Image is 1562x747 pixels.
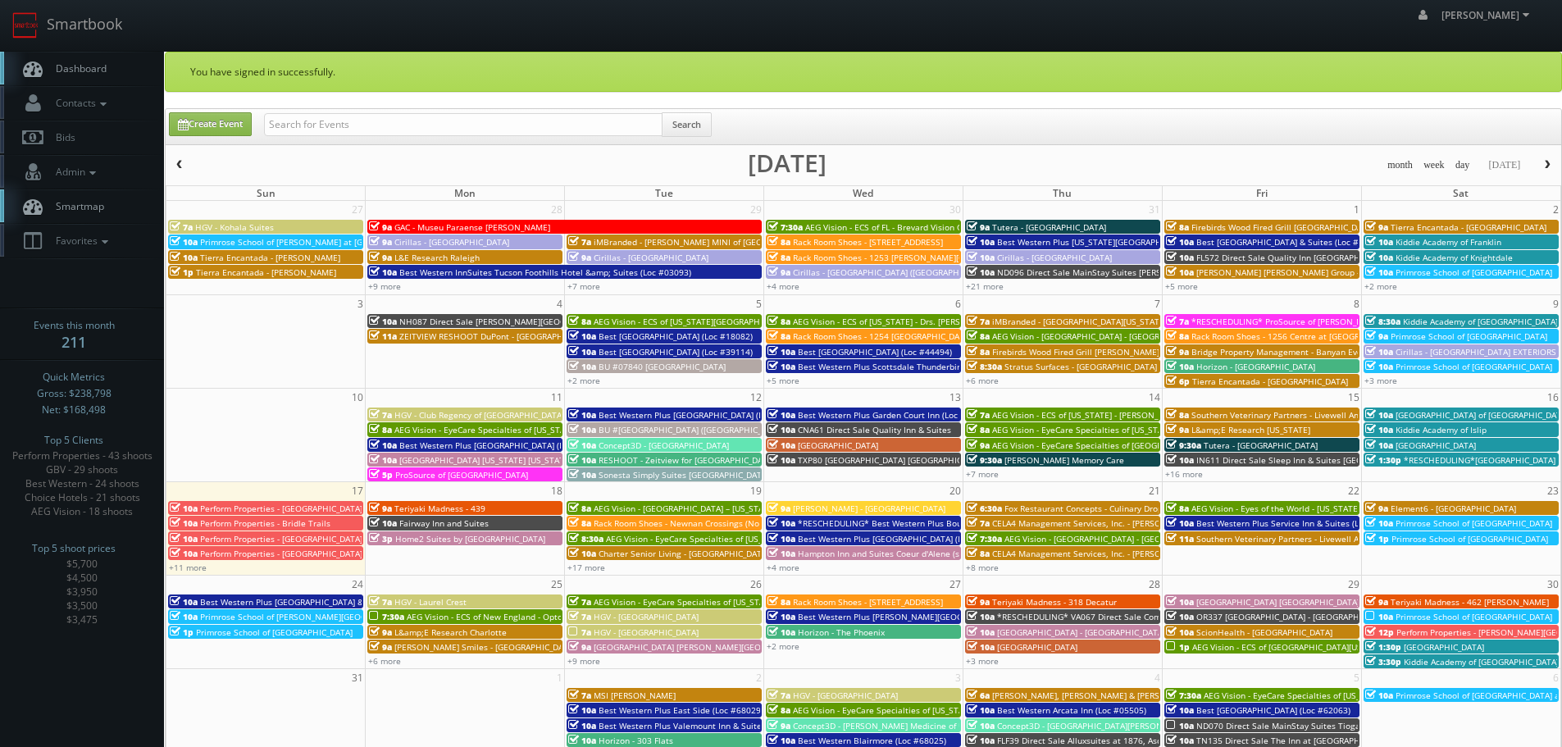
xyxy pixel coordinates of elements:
span: 6a [967,690,990,701]
span: Primrose School of [GEOGRAPHIC_DATA] [1391,330,1547,342]
span: Admin [48,165,100,179]
span: ND096 Direct Sale MainStay Suites [PERSON_NAME] [997,266,1204,278]
a: +9 more [567,655,600,667]
span: Favorites [48,234,112,248]
span: Rack Room Shoes - 1256 Centre at [GEOGRAPHIC_DATA] [1191,330,1409,342]
span: Best Western Plus Service Inn & Suites (Loc #61094) WHITE GLOVE [1196,517,1460,529]
span: CELA4 Management Services, Inc. - [PERSON_NAME] Genesis [992,548,1231,559]
span: 10a [767,626,795,638]
span: 7a [568,626,591,638]
span: 1:30p [1365,454,1401,466]
span: AEG Vision - ECS of [US_STATE] - Drs. [PERSON_NAME] and [PERSON_NAME] [793,316,1087,327]
span: 9a [967,596,990,608]
span: HGV - Laurel Crest [394,596,467,608]
span: 10a [1166,596,1194,608]
span: 10a [170,236,198,248]
span: 10a [1365,236,1393,248]
span: AEG Vision - Eyes of the World - [US_STATE][GEOGRAPHIC_DATA] [1191,503,1441,514]
span: 8a [568,517,591,529]
span: AEG Vision - [GEOGRAPHIC_DATA] - [GEOGRAPHIC_DATA] [1004,533,1222,544]
span: AEG Vision - ECS of [GEOGRAPHIC_DATA][US_STATE] - North Garland Vision (Headshot Only) [1192,641,1549,653]
a: +16 more [1165,468,1203,480]
span: 8a [568,503,591,514]
a: +6 more [966,375,999,386]
span: Concept3D - [GEOGRAPHIC_DATA] [599,440,729,451]
span: 9a [369,641,392,653]
span: Horizon - The Phoenix [798,626,885,638]
span: HGV - Club Regency of [GEOGRAPHIC_DATA] [394,409,564,421]
span: Best Western Plus Scottsdale Thunderbird Suites (Loc #03156) [798,361,1045,372]
span: 9a [369,252,392,263]
a: +5 more [1165,280,1198,292]
span: Bids [48,130,75,144]
span: iMBranded - [GEOGRAPHIC_DATA][US_STATE] Toyota [992,316,1196,327]
span: 7a [967,316,990,327]
span: [PERSON_NAME] Smiles - [GEOGRAPHIC_DATA] [394,641,576,653]
a: +9 more [368,280,401,292]
span: 9a [967,221,990,233]
span: Best Western Plus [GEOGRAPHIC_DATA] (Loc #48184) [399,440,608,451]
span: [GEOGRAPHIC_DATA] [1404,641,1484,653]
span: 8a [1166,409,1189,421]
span: 10a [1365,611,1393,622]
span: 10a [170,611,198,622]
span: 10a [568,469,596,481]
span: Best Western Plus East Side (Loc #68029) [599,704,763,716]
span: 7a [967,409,990,421]
span: Best Western Plus [US_STATE][GEOGRAPHIC_DATA] [GEOGRAPHIC_DATA] (Loc #37096) [997,236,1332,248]
span: AEG Vision - EyeCare Specialties of [GEOGRAPHIC_DATA] - Medfield Eye Associates [992,440,1314,451]
span: Best [GEOGRAPHIC_DATA] (Loc #44494) [798,346,952,358]
span: [PERSON_NAME] - [GEOGRAPHIC_DATA] [793,503,945,514]
span: [GEOGRAPHIC_DATA] [997,641,1077,653]
span: 10a [170,503,198,514]
a: +2 more [1364,280,1397,292]
span: 7a [568,236,591,248]
span: 8a [767,330,790,342]
span: 7a [568,611,591,622]
span: ScionHealth - [GEOGRAPHIC_DATA] [1196,626,1332,638]
span: Tierra Encantada - [GEOGRAPHIC_DATA] [1391,221,1546,233]
span: 7:30a [967,533,1002,544]
span: 10a [568,409,596,421]
span: 8:30a [967,361,1002,372]
span: Best [GEOGRAPHIC_DATA] & Suites (Loc #37117) [1196,236,1386,248]
span: 10a [1166,626,1194,638]
span: IN611 Direct Sale Sleep Inn & Suites [GEOGRAPHIC_DATA] [1196,454,1423,466]
a: +11 more [169,562,207,573]
a: +4 more [767,280,799,292]
span: [PERSON_NAME] [1441,8,1534,22]
span: 8a [1166,221,1189,233]
span: Tutera - [GEOGRAPHIC_DATA] [1204,440,1318,451]
span: Contacts [48,96,111,110]
span: 10a [767,440,795,451]
span: Best Western Plus [GEOGRAPHIC_DATA] & Suites (Loc #45093) [200,596,444,608]
a: +7 more [567,280,600,292]
span: 10a [369,517,397,529]
span: 10a [967,611,995,622]
span: Rack Room Shoes - [STREET_ADDRESS] [793,596,943,608]
span: 10a [1365,252,1393,263]
span: Best Western Plus [GEOGRAPHIC_DATA] (Loc #11187) [798,533,1006,544]
span: 10a [767,424,795,435]
span: [GEOGRAPHIC_DATA] [PERSON_NAME][GEOGRAPHIC_DATA] [594,641,822,653]
span: TXP80 [GEOGRAPHIC_DATA] [GEOGRAPHIC_DATA] [798,454,988,466]
span: 7a [767,690,790,701]
span: L&amp;E Research [US_STATE] [1191,424,1310,435]
span: 10a [967,626,995,638]
span: *RESCHEDULING* ProSource of [PERSON_NAME] [1191,316,1382,327]
span: Perform Properties - [GEOGRAPHIC_DATA] [200,533,362,544]
span: 10a [1166,361,1194,372]
span: 10a [369,316,397,327]
span: 9a [369,503,392,514]
span: BU #07840 [GEOGRAPHIC_DATA] [599,361,726,372]
span: 9a [568,252,591,263]
span: Primrose School of [GEOGRAPHIC_DATA] [1396,266,1552,278]
span: 1p [170,626,194,638]
span: 10a [1365,440,1393,451]
span: 8a [767,596,790,608]
span: *RESCHEDULING*[GEOGRAPHIC_DATA] [1404,454,1555,466]
span: Smartmap [48,199,104,213]
span: BU #[GEOGRAPHIC_DATA] ([GEOGRAPHIC_DATA]) [599,424,786,435]
span: 10a [967,236,995,248]
a: +3 more [1364,375,1397,386]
